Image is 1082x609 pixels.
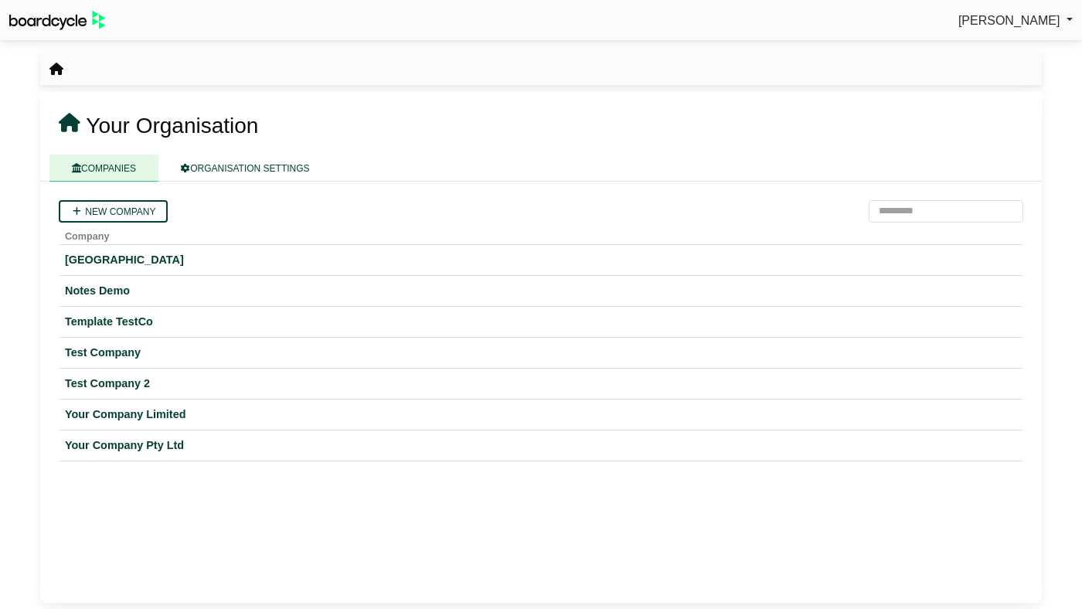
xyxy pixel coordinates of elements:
[49,155,158,182] a: COMPANIES
[65,282,1017,300] a: Notes Demo
[958,14,1060,27] span: [PERSON_NAME]
[59,200,168,223] a: New company
[9,11,105,30] img: BoardcycleBlackGreen-aaafeed430059cb809a45853b8cf6d952af9d84e6e89e1f1685b34bfd5cb7d64.svg
[49,60,63,80] nav: breadcrumb
[65,251,1017,269] a: [GEOGRAPHIC_DATA]
[65,313,1017,331] a: Template TestCo
[65,437,1017,454] a: Your Company Pty Ltd
[158,155,332,182] a: ORGANISATION SETTINGS
[86,114,258,138] span: Your Organisation
[65,375,1017,393] a: Test Company 2
[65,344,1017,362] a: Test Company
[65,406,1017,424] a: Your Company Limited
[958,11,1073,31] a: [PERSON_NAME]
[59,223,1023,245] th: Company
